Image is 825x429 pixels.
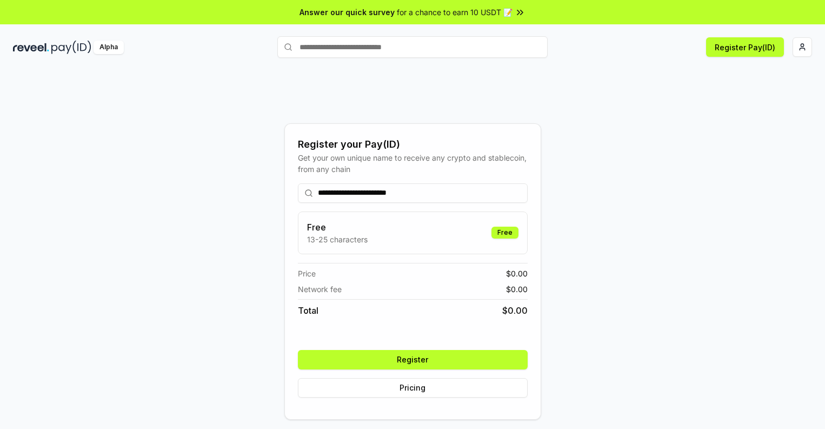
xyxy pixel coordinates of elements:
[307,234,368,245] p: 13-25 characters
[502,304,528,317] span: $ 0.00
[94,41,124,54] div: Alpha
[506,268,528,279] span: $ 0.00
[51,41,91,54] img: pay_id
[298,304,318,317] span: Total
[491,227,518,239] div: Free
[300,6,395,18] span: Answer our quick survey
[298,268,316,279] span: Price
[298,283,342,295] span: Network fee
[506,283,528,295] span: $ 0.00
[298,152,528,175] div: Get your own unique name to receive any crypto and stablecoin, from any chain
[397,6,513,18] span: for a chance to earn 10 USDT 📝
[706,37,784,57] button: Register Pay(ID)
[298,350,528,369] button: Register
[307,221,368,234] h3: Free
[298,378,528,398] button: Pricing
[13,41,49,54] img: reveel_dark
[298,137,528,152] div: Register your Pay(ID)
